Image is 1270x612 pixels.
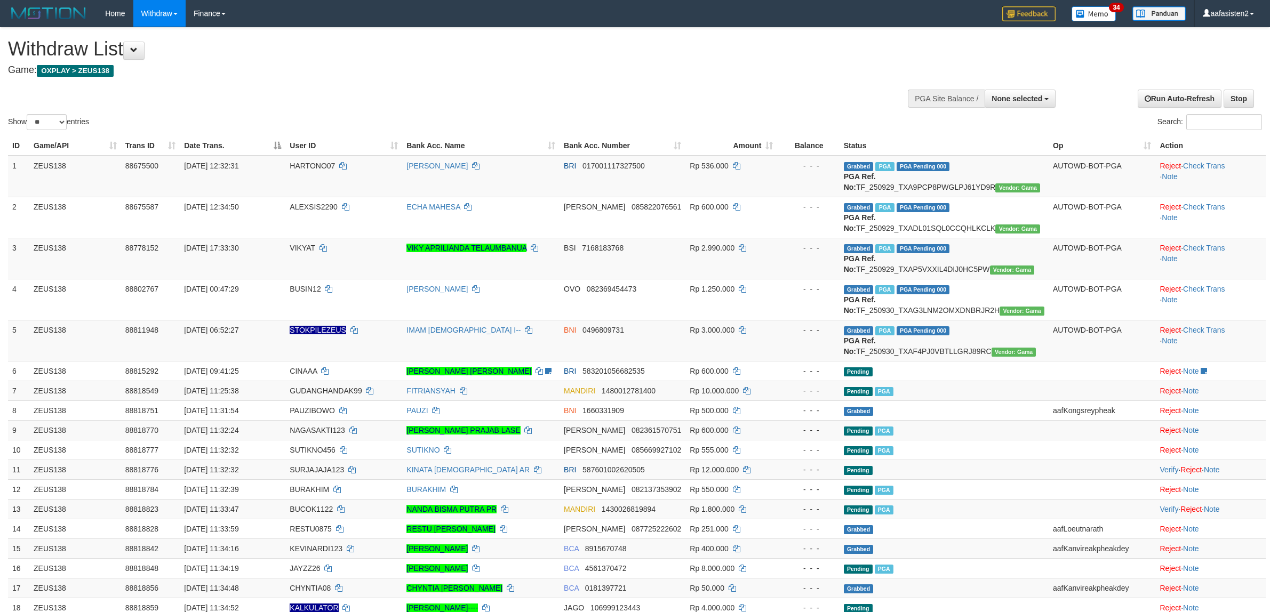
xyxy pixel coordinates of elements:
a: Note [1204,505,1220,513]
span: [DATE] 11:34:19 [184,564,238,573]
a: KINATA [DEMOGRAPHIC_DATA] AR [406,465,530,474]
div: - - - [781,543,835,554]
span: Pending [844,486,873,495]
td: 5 [8,320,29,361]
span: Grabbed [844,525,874,534]
span: Marked by aaftrukkakada [875,162,894,171]
a: Check Trans [1183,326,1225,334]
span: 88818828 [125,525,158,533]
div: - - - [781,325,835,335]
span: BUCOK1122 [290,505,333,513]
a: Note [1183,386,1199,395]
img: Feedback.jpg [1002,6,1056,21]
a: Reject [1160,525,1181,533]
h4: Game: [8,65,836,76]
span: Grabbed [844,203,874,212]
a: [PERSON_NAME] PRAJAB LASE [406,426,520,434]
span: Nama rekening ada tanda titik/strip, harap diedit [290,326,346,334]
a: Note [1183,603,1199,612]
span: Grabbed [844,326,874,335]
span: 88818549 [125,386,158,395]
a: BURAKHIM [406,485,446,494]
div: - - - [781,425,835,436]
span: Copy 0496809731 to clipboard [582,326,624,334]
span: [DATE] 11:33:59 [184,525,238,533]
h1: Withdraw List [8,38,836,60]
span: Rp 1.250.000 [690,285,734,293]
span: Vendor URL: https://trx31.1velocity.biz [992,348,1036,357]
div: PGA Site Balance / [908,90,985,108]
td: 12 [8,479,29,499]
span: [PERSON_NAME] [564,203,625,211]
span: 88802767 [125,285,158,293]
a: Note [1162,213,1178,222]
a: Note [1162,295,1178,304]
b: PGA Ref. No: [844,295,876,315]
div: - - - [781,504,835,514]
a: RESTU [PERSON_NAME] [406,525,495,533]
th: Trans ID: activate to sort column ascending [121,136,180,156]
span: Rp 1.800.000 [690,505,734,513]
td: · · [1155,320,1266,361]
td: ZEUS138 [29,279,121,320]
span: [DATE] 11:32:32 [184,465,238,474]
th: Status [840,136,1049,156]
span: Rp 10.000.000 [690,386,739,395]
td: 15 [8,538,29,558]
span: [PERSON_NAME] [564,485,625,494]
span: PGA Pending [897,326,950,335]
span: Rp 600.000 [690,203,728,211]
td: 4 [8,279,29,320]
a: VIKY APRILIANDA TELAUMBANUA [406,244,526,252]
a: IMAM [DEMOGRAPHIC_DATA] I-- [406,326,521,334]
td: ZEUS138 [29,197,121,238]
td: AUTOWD-BOT-PGA [1049,320,1155,361]
span: Rp 550.000 [690,485,728,494]
td: 7 [8,381,29,400]
img: MOTION_logo.png [8,5,89,21]
span: Grabbed [844,244,874,253]
span: [DATE] 00:47:29 [184,285,238,293]
span: SURJAJAJA123 [290,465,344,474]
div: - - - [781,405,835,416]
td: · · [1155,197,1266,238]
a: Note [1162,254,1178,263]
span: ALEXSIS2290 [290,203,338,211]
a: Check Trans [1183,162,1225,170]
a: Reject [1180,465,1202,474]
td: 2 [8,197,29,238]
a: Reject [1160,564,1181,573]
a: [PERSON_NAME] [406,285,468,293]
span: Marked by aafchomsokheang [875,244,894,253]
span: Rp 536.000 [690,162,728,170]
a: Note [1183,544,1199,553]
td: · [1155,440,1266,460]
td: 13 [8,499,29,519]
b: PGA Ref. No: [844,336,876,356]
td: ZEUS138 [29,460,121,479]
td: TF_250930_TXAF4PJ0VBTLLGRJ89RC [840,320,1049,361]
span: Marked by aafpengsreynich [875,426,893,436]
span: Copy 1480012781400 to clipboard [602,386,656,395]
span: 88675587 [125,203,158,211]
a: Check Trans [1183,285,1225,293]
a: Reject [1160,285,1181,293]
span: Copy 085822076561 to clipboard [632,203,681,211]
td: ZEUS138 [29,320,121,361]
th: Amount: activate to sort column ascending [685,136,777,156]
a: Verify [1160,505,1178,513]
td: · [1155,381,1266,400]
span: [DATE] 09:41:25 [184,367,238,375]
span: Copy 8915670748 to clipboard [585,544,627,553]
a: Note [1183,406,1199,415]
span: OXPLAY > ZEUS138 [37,65,114,77]
td: ZEUS138 [29,381,121,400]
th: Game/API: activate to sort column ascending [29,136,121,156]
div: - - - [781,243,835,253]
span: MANDIRI [564,386,595,395]
span: Grabbed [844,407,874,416]
td: aafKanvireakpheakdey [1049,538,1155,558]
a: Reject [1180,505,1202,513]
td: 1 [8,156,29,197]
td: AUTOWD-BOT-PGA [1049,197,1155,238]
